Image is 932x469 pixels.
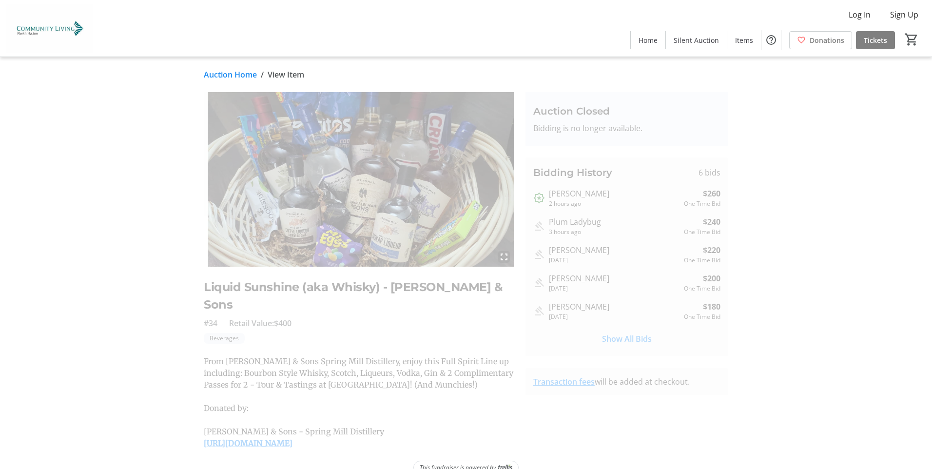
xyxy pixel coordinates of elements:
[549,244,680,256] div: [PERSON_NAME]
[498,251,510,263] mat-icon: fullscreen
[631,31,665,49] a: Home
[549,216,680,228] div: Plum Ladybug
[684,256,720,265] div: One Time Bid
[549,301,680,313] div: [PERSON_NAME]
[856,31,895,49] a: Tickets
[549,199,680,208] div: 2 hours ago
[841,7,878,22] button: Log In
[533,220,545,232] mat-icon: Outbid
[639,35,658,45] span: Home
[204,427,384,436] span: [PERSON_NAME] & Sons - Spring Mill Distillery
[549,273,680,284] div: [PERSON_NAME]
[533,329,720,349] button: Show All Bids
[890,9,918,20] span: Sign Up
[849,9,871,20] span: Log In
[735,35,753,45] span: Items
[533,376,595,387] a: Transaction fees
[549,256,680,265] div: [DATE]
[204,317,217,329] span: #34
[533,122,720,134] p: Bidding is no longer available.
[684,228,720,236] div: One Time Bid
[204,356,513,390] span: From [PERSON_NAME] & Sons Spring Mill Distillery, enjoy this Full Spirit Line up including: Bourb...
[727,31,761,49] a: Items
[229,317,291,329] span: Retail Value: $400
[204,69,257,80] a: Auction Home
[533,305,545,317] mat-icon: Outbid
[674,35,719,45] span: Silent Auction
[204,333,245,344] tr-label-badge: Beverages
[533,165,612,180] h3: Bidding History
[703,188,720,199] strong: $260
[533,192,545,204] mat-icon: Outbid
[533,277,545,289] mat-icon: Outbid
[204,278,514,313] h2: Liquid Sunshine (aka Whisky) - [PERSON_NAME] & Sons
[268,69,304,80] span: View Item
[602,333,652,345] span: Show All Bids
[204,403,249,413] span: Donated by:
[703,216,720,228] strong: $240
[703,244,720,256] strong: $220
[903,31,920,48] button: Cart
[789,31,852,49] a: Donations
[703,301,720,313] strong: $180
[261,69,264,80] span: /
[549,228,680,236] div: 3 hours ago
[703,273,720,284] strong: $200
[684,199,720,208] div: One Time Bid
[882,7,926,22] button: Sign Up
[549,188,680,199] div: [PERSON_NAME]
[204,92,514,267] img: Image
[699,167,720,178] span: 6 bids
[533,104,720,118] h3: Auction Closed
[666,31,727,49] a: Silent Auction
[864,35,887,45] span: Tickets
[6,4,93,53] img: Community Living North Halton's Logo
[549,284,680,293] div: [DATE]
[761,30,781,50] button: Help
[684,284,720,293] div: One Time Bid
[533,249,545,260] mat-icon: Outbid
[549,313,680,321] div: [DATE]
[684,313,720,321] div: One Time Bid
[533,376,720,388] div: will be added at checkout.
[204,438,292,448] a: [URL][DOMAIN_NAME]
[810,35,844,45] span: Donations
